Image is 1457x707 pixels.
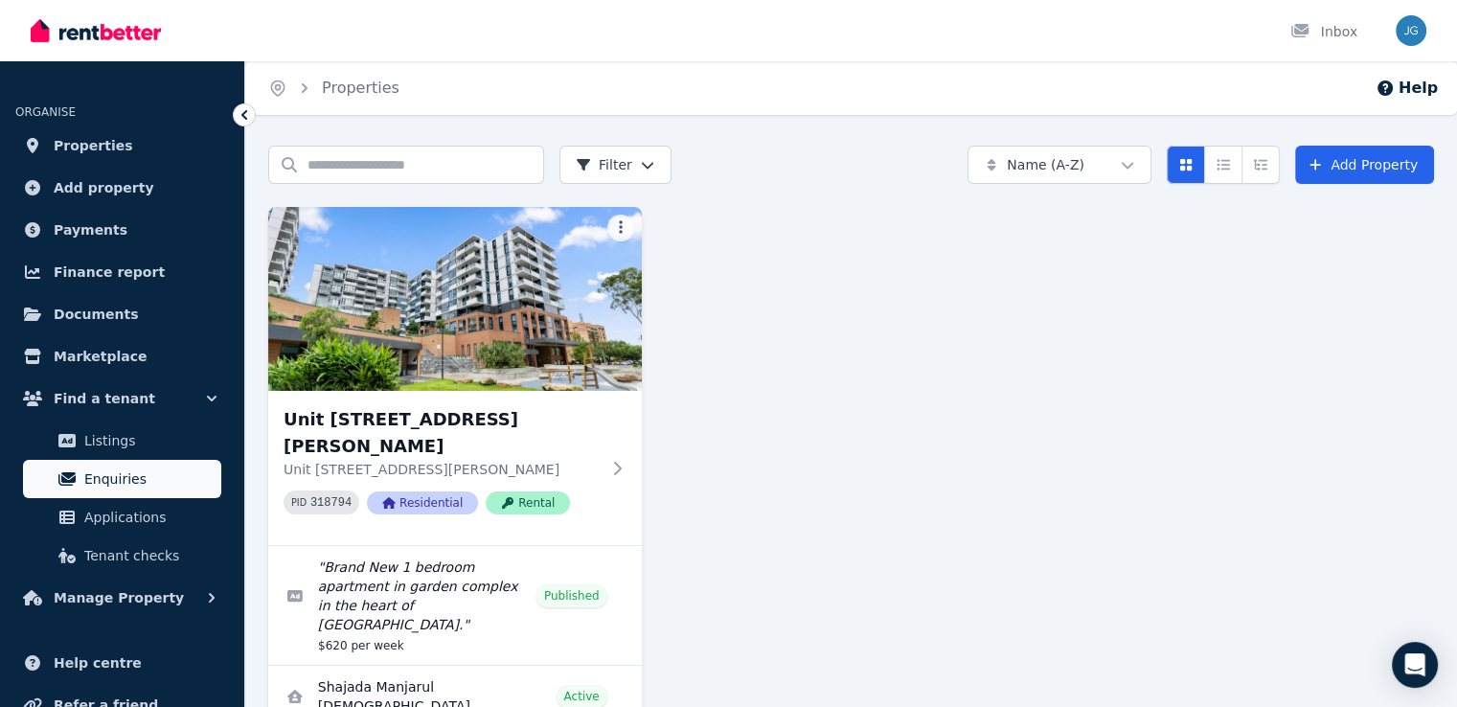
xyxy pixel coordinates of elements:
span: Listings [84,429,214,452]
a: Documents [15,295,229,333]
span: Filter [576,155,632,174]
span: Properties [54,134,133,157]
button: Expanded list view [1241,146,1280,184]
span: Marketplace [54,345,147,368]
button: More options [607,215,634,241]
img: Julian Garness [1396,15,1426,46]
span: Tenant checks [84,544,214,567]
span: ORGANISE [15,105,76,119]
img: Unit 504/25 Meredith Street, Bankstown [268,207,642,391]
a: Properties [15,126,229,165]
span: Help centre [54,651,142,674]
span: Name (A-Z) [1007,155,1084,174]
button: Filter [559,146,672,184]
small: PID [291,497,307,508]
a: Unit 504/25 Meredith Street, BankstownUnit [STREET_ADDRESS][PERSON_NAME]Unit [STREET_ADDRESS][PER... [268,207,642,545]
div: View options [1167,146,1280,184]
a: Properties [322,79,399,97]
a: Help centre [15,644,229,682]
button: Find a tenant [15,379,229,418]
span: Add property [54,176,154,199]
button: Help [1376,77,1438,100]
nav: Breadcrumb [245,61,422,115]
a: Edit listing: Brand New 1 bedroom apartment in garden complex in the heart of Bankstown. [268,546,642,665]
a: Tenant checks [23,536,221,575]
div: Inbox [1290,22,1357,41]
a: Payments [15,211,229,249]
a: Applications [23,498,221,536]
span: Manage Property [54,586,184,609]
a: Marketplace [15,337,229,376]
span: Enquiries [84,468,214,490]
div: Open Intercom Messenger [1392,642,1438,688]
h3: Unit [STREET_ADDRESS][PERSON_NAME] [284,406,600,460]
span: Residential [367,491,478,514]
a: Enquiries [23,460,221,498]
span: Applications [84,506,214,529]
a: Add Property [1295,146,1434,184]
span: Find a tenant [54,387,155,410]
a: Listings [23,422,221,460]
a: Finance report [15,253,229,291]
button: Card view [1167,146,1205,184]
code: 318794 [310,496,352,510]
button: Manage Property [15,579,229,617]
button: Compact list view [1204,146,1242,184]
span: Payments [54,218,127,241]
p: Unit [STREET_ADDRESS][PERSON_NAME] [284,460,600,479]
a: Add property [15,169,229,207]
span: Documents [54,303,139,326]
img: RentBetter [31,16,161,45]
span: Rental [486,491,570,514]
button: Name (A-Z) [968,146,1151,184]
span: Finance report [54,261,165,284]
